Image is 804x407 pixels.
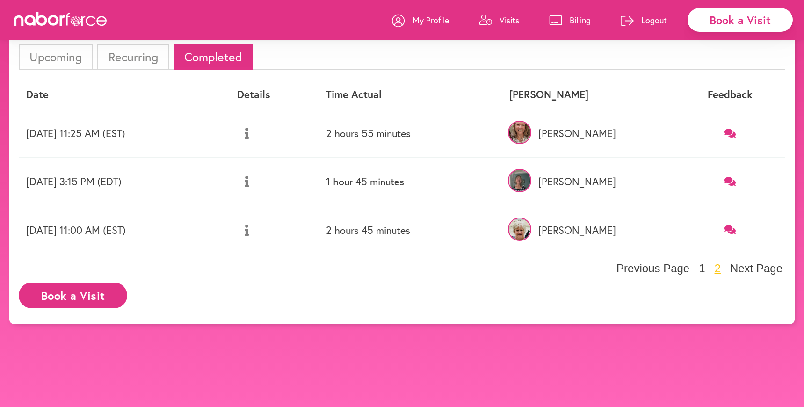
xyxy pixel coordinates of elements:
[614,262,692,276] button: Previous Page
[508,169,531,192] img: wUP8S3CkRTK2K45uAdEJ
[174,44,253,70] li: Completed
[479,6,519,34] a: Visits
[509,224,667,236] p: [PERSON_NAME]
[500,15,519,26] p: Visits
[696,262,708,276] button: 1
[413,15,449,26] p: My Profile
[319,206,502,254] td: 2 hours 45 minutes
[19,109,230,158] td: [DATE] 11:25 AM (EST)
[19,44,93,70] li: Upcoming
[319,81,502,109] th: Time Actual
[641,15,667,26] p: Logout
[688,8,793,32] div: Book a Visit
[675,81,785,109] th: Feedback
[509,175,667,188] p: [PERSON_NAME]
[19,81,230,109] th: Date
[621,6,667,34] a: Logout
[508,121,531,144] img: zPpYtdMMQzycPbKFN5AX
[319,158,502,206] td: 1 hour 45 minutes
[712,262,724,276] button: 2
[19,290,127,298] a: Book a Visit
[19,283,127,308] button: Book a Visit
[19,158,230,206] td: [DATE] 3:15 PM (EDT)
[502,81,675,109] th: [PERSON_NAME]
[727,262,785,276] button: Next Page
[549,6,591,34] a: Billing
[509,127,667,139] p: [PERSON_NAME]
[570,15,591,26] p: Billing
[230,81,319,109] th: Details
[392,6,449,34] a: My Profile
[97,44,168,70] li: Recurring
[19,206,230,254] td: [DATE] 11:00 AM (EST)
[508,218,531,241] img: kEjA8lVBRnmVlS2O3wVM
[319,109,502,158] td: 2 hours 55 minutes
